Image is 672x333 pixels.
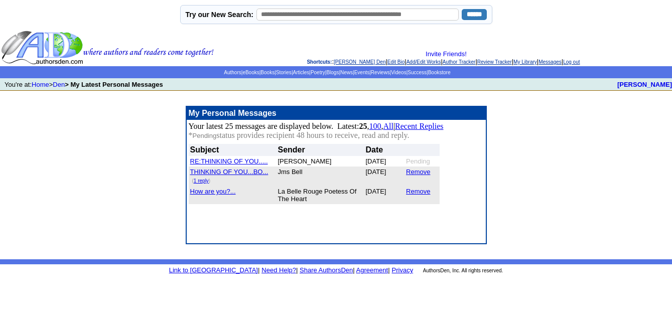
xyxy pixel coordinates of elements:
a: Stories [276,70,292,75]
a: eBooks [242,70,259,75]
a: 100 [369,122,381,130]
font: Date [366,145,383,154]
font: [DATE] [366,188,386,195]
a: RE:THINKING OF YOU..... [190,156,268,165]
a: Success [408,70,427,75]
a: Add/Edit Works [407,59,441,65]
font: status provides recipient 48 hours to receive, read and reply. [216,131,409,139]
font: | [258,266,259,274]
font: [PERSON_NAME] [278,157,332,165]
font: THINKING OF YOU...BO... [190,168,268,176]
a: Link to [GEOGRAPHIC_DATA] [169,266,258,274]
font: [DATE] [366,168,386,176]
a: Videos [391,70,406,75]
a: Events [354,70,370,75]
a: Poetry [311,70,325,75]
font: How are you?... [190,188,236,195]
a: Agreement [356,266,388,274]
img: header_logo2.gif [1,30,214,65]
font: [DATE] [366,157,386,165]
font: Jms Bell [278,168,303,176]
font: Pending [406,157,430,165]
a: Remove [406,168,430,176]
a: Review Tracker [477,59,512,65]
font: Subject [190,145,219,154]
a: THINKING OF YOU...BO... [190,167,268,176]
a: My Library [513,59,537,65]
a: Privacy [392,266,414,274]
span: Shortcuts: [307,59,332,65]
a: 1 reply [194,178,209,184]
font: Sender [278,145,305,154]
b: 25 [359,122,367,130]
a: Share AuthorsDen [300,266,353,274]
font: My Personal Messages [189,109,277,117]
a: Blogs [326,70,339,75]
a: Books [260,70,275,75]
a: Invite Friends! [426,50,467,58]
a: Need Help? [261,266,296,274]
p: Your latest 25 messages are displayed below. Latest: , , | [189,122,484,140]
b: > My Latest Personal Messages [65,81,163,88]
font: AuthorsDen, Inc. All rights reserved. [423,268,503,273]
div: : | | | | | | | [216,50,671,65]
a: All [383,122,393,130]
a: [PERSON_NAME] [617,81,672,88]
a: Recent Replies [395,122,443,130]
a: [PERSON_NAME] Den [334,59,385,65]
font: | [355,266,390,274]
a: Author Tracker [443,59,476,65]
a: Messages [539,59,562,65]
label: Try our New Search: [186,11,253,19]
a: Home [32,81,49,88]
a: Den [53,81,65,88]
a: Edit Bio [387,59,405,65]
font: | [353,266,354,274]
a: Authors [224,70,241,75]
a: News [340,70,353,75]
font: RE:THINKING OF YOU..... [190,157,268,165]
font: | [296,266,298,274]
a: Reviews [371,70,390,75]
font: La Belle Rouge Poetess Of The Heart [278,188,357,203]
a: Articles [293,70,309,75]
font: Pending [193,132,217,139]
a: Remove [406,188,430,195]
font: You're at: > [5,81,163,88]
a: Bookstore [428,70,451,75]
font: ( ) [192,178,211,184]
a: How are you?... [190,187,236,195]
a: Log out [563,59,580,65]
